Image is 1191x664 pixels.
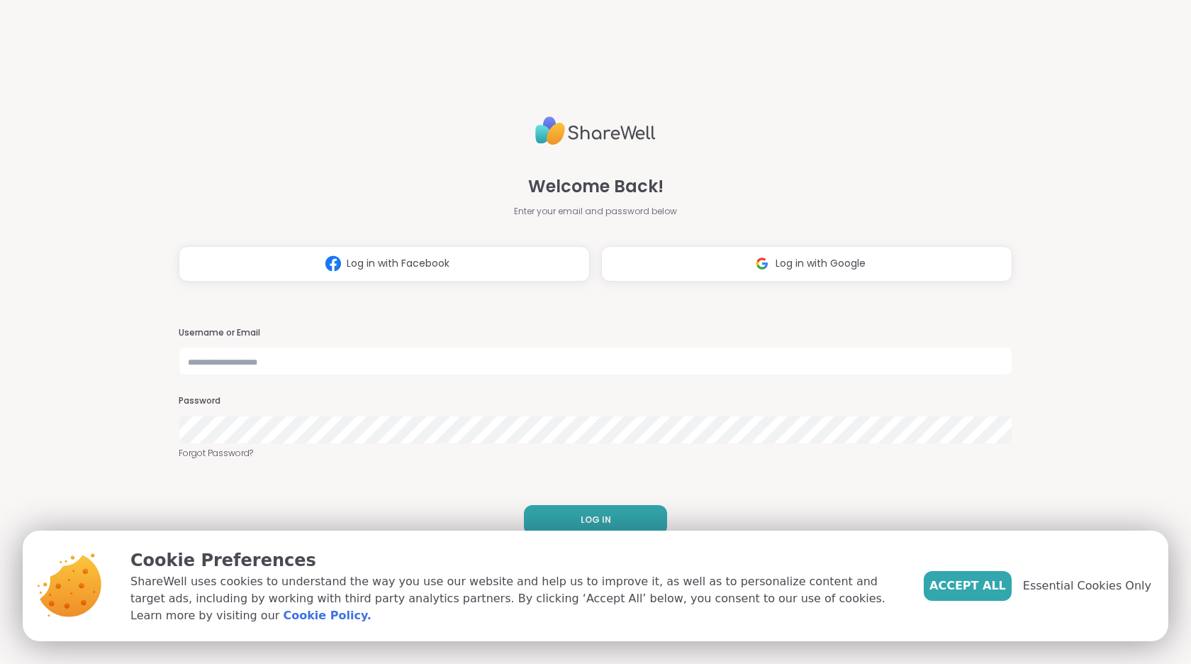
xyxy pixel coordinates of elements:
h3: Username or Email [179,327,1012,339]
span: Accept All [929,577,1006,594]
span: Essential Cookies Only [1023,577,1151,594]
button: LOG IN [524,505,667,535]
p: ShareWell uses cookies to understand the way you use our website and help us to improve it, as we... [130,573,901,624]
button: Accept All [924,571,1012,601]
img: ShareWell Logo [535,111,656,151]
img: ShareWell Logomark [749,250,776,277]
a: Cookie Policy. [283,607,371,624]
img: ShareWell Logomark [320,250,347,277]
a: Forgot Password? [179,447,1012,460]
p: Cookie Preferences [130,548,901,573]
span: Log in with Google [776,256,866,271]
span: LOG IN [581,514,611,526]
span: Log in with Facebook [347,256,449,271]
span: Enter your email and password below [514,205,677,218]
h3: Password [179,395,1012,407]
span: Welcome Back! [528,174,664,199]
button: Log in with Facebook [179,246,590,282]
button: Log in with Google [601,246,1012,282]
